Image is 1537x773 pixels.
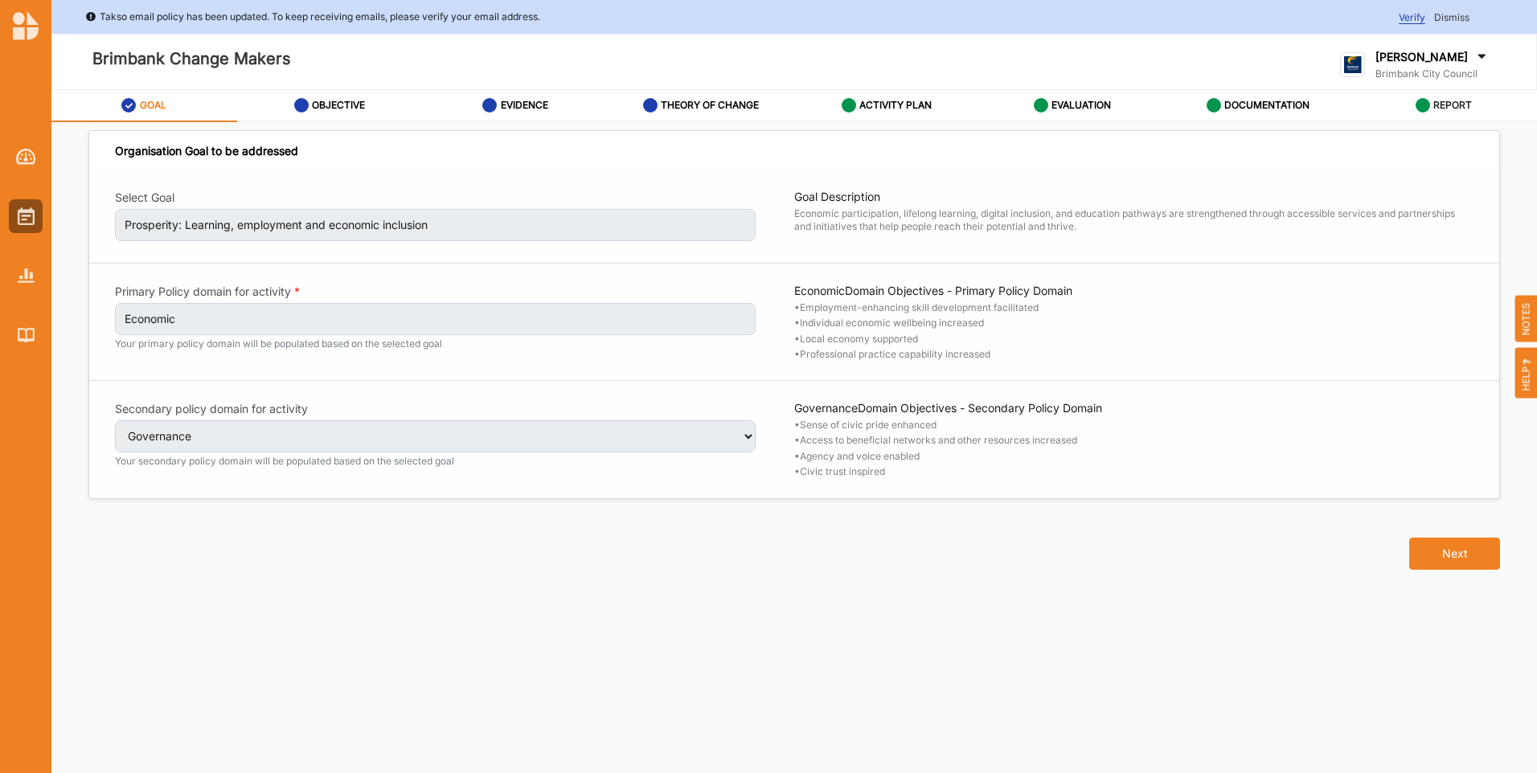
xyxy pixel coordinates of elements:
[92,46,291,72] label: Brimbank Change Makers
[18,268,35,282] img: Reports
[1433,99,1472,112] label: REPORT
[115,144,298,158] div: Organisation Goal to be addressed
[501,99,548,112] label: EVIDENCE
[9,259,43,292] a: Reports
[1409,538,1500,570] button: Next
[859,99,932,112] label: ACTIVITY PLAN
[661,99,759,112] label: THEORY OF CHANGE
[16,149,36,165] img: Dashboard
[1375,67,1490,80] label: Brimbank City Council
[140,99,166,112] label: GOAL
[312,99,365,112] label: OBJECTIVE
[1434,11,1469,23] span: Dismiss
[9,318,43,352] a: Library
[1399,11,1425,24] span: Verify
[1375,50,1468,64] label: [PERSON_NAME]
[18,328,35,342] img: Library
[13,11,39,40] img: logo
[18,207,35,225] img: Activities
[9,199,43,233] a: Activities
[85,9,540,25] div: Takso email policy has been updated. To keep receiving emails, please verify your email address.
[9,140,43,174] a: Dashboard
[1224,99,1310,112] label: DOCUMENTATION
[1340,52,1365,77] img: logo
[1051,99,1111,112] label: EVALUATION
